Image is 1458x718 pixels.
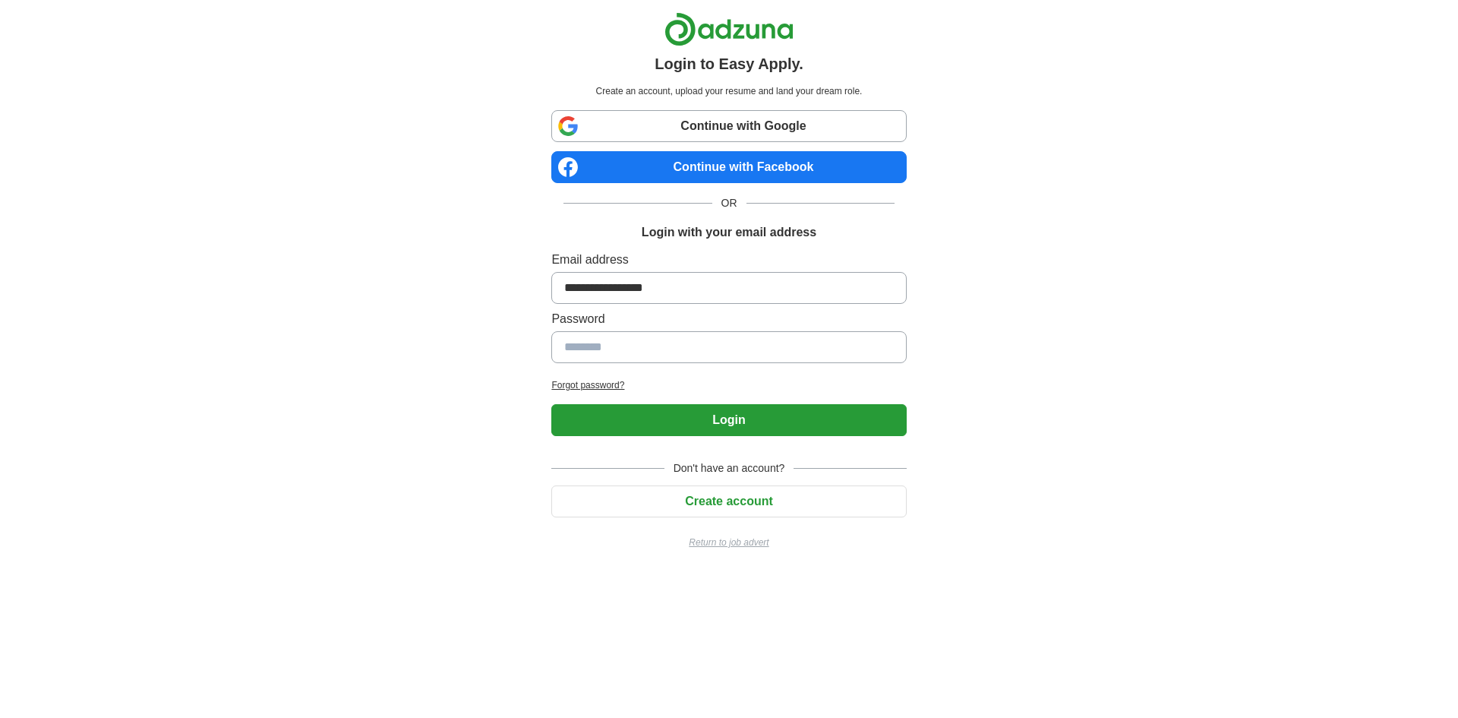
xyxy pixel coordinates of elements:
[642,223,816,242] h1: Login with your email address
[664,460,794,476] span: Don't have an account?
[551,486,906,517] button: Create account
[551,151,906,183] a: Continue with Facebook
[712,195,746,211] span: OR
[655,52,803,75] h1: Login to Easy Apply.
[551,251,906,269] label: Email address
[551,310,906,328] label: Password
[551,378,906,392] a: Forgot password?
[551,536,906,549] a: Return to job advert
[554,84,903,98] p: Create an account, upload your resume and land your dream role.
[551,110,906,142] a: Continue with Google
[551,495,906,508] a: Create account
[664,12,794,46] img: Adzuna logo
[551,404,906,436] button: Login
